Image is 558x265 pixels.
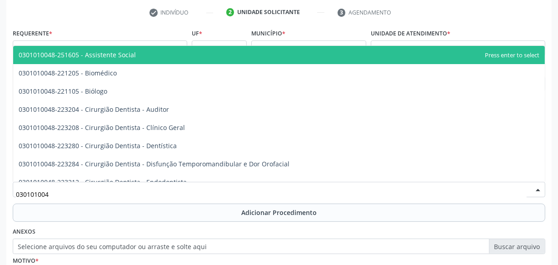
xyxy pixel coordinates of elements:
label: Requerente [13,26,52,40]
input: Buscar por procedimento [16,185,527,203]
label: UF [192,26,202,40]
div: Unidade solicitante [237,8,300,16]
span: 0301010048-223204 - Cirurgião Dentista - Auditor [19,105,169,114]
span: Unidade de Saude da Familia Tuquanduba [374,44,527,53]
span: 0301010048-223284 - Cirurgião Dentista - Disfunção Temporomandibular e Dor Orofacial [19,160,289,168]
span: 0301010048-223212 - Cirurgião Dentista - Endodontista [19,178,187,186]
label: Anexos [13,225,35,239]
span: Profissional de Saúde [16,44,169,53]
button: Adicionar Procedimento [13,204,545,222]
span: 0301010048-223280 - Cirurgião Dentista - Dentística [19,141,177,150]
span: Adicionar Procedimento [241,208,317,217]
span: 0301010048-221105 - Biólogo [19,87,107,95]
span: AL [195,44,228,53]
div: 2 [226,8,234,16]
span: [PERSON_NAME] [254,44,348,53]
span: 0301010048-251605 - Assistente Social [19,50,136,59]
span: 0301010048-221205 - Biomédico [19,69,117,77]
span: 0301010048-223208 - Cirurgião Dentista - Clínico Geral [19,123,185,132]
label: Unidade de atendimento [371,26,450,40]
label: Município [251,26,285,40]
